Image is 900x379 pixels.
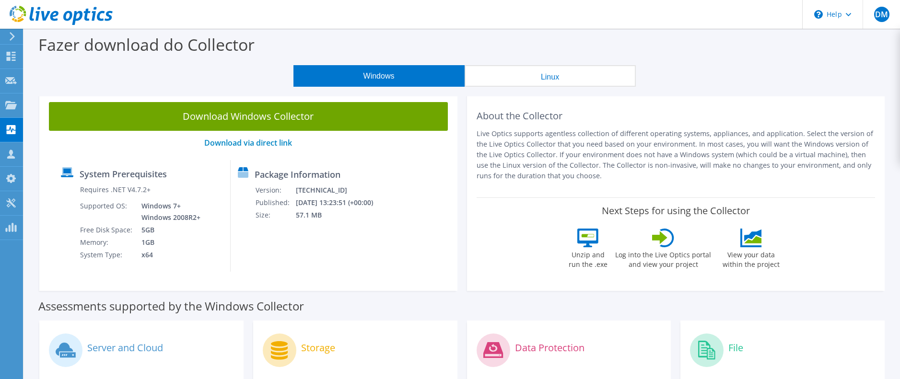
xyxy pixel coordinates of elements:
p: Live Optics supports agentless collection of different operating systems, appliances, and applica... [477,128,876,181]
label: Unzip and run the .exe [566,247,610,269]
label: Server and Cloud [87,343,163,353]
label: Requires .NET V4.7.2+ [80,185,151,195]
td: System Type: [80,249,134,261]
button: Linux [465,65,636,87]
span: DM [874,7,889,22]
td: 57.1 MB [295,209,386,221]
td: Version: [255,184,295,196]
button: Windows [293,65,465,87]
td: Published: [255,196,295,209]
td: 5GB [134,224,202,236]
td: Free Disk Space: [80,224,134,236]
label: File [728,343,743,353]
label: View your data within the project [716,247,785,269]
a: Download Windows Collector [49,102,448,131]
td: Supported OS: [80,200,134,224]
label: Data Protection [515,343,584,353]
td: [DATE] 13:23:51 (+00:00) [295,196,386,209]
td: Size: [255,209,295,221]
label: Package Information [255,170,340,179]
td: Memory: [80,236,134,249]
label: Assessments supported by the Windows Collector [38,301,304,311]
td: x64 [134,249,202,261]
td: 1GB [134,236,202,249]
a: Download via direct link [204,138,292,148]
td: [TECHNICAL_ID] [295,184,386,196]
label: Log into the Live Optics portal and view your project [615,247,712,269]
svg: \n [814,10,823,19]
label: System Prerequisites [80,169,167,179]
label: Storage [301,343,335,353]
label: Next Steps for using the Collector [602,205,750,217]
td: Windows 7+ Windows 2008R2+ [134,200,202,224]
h2: About the Collector [477,110,876,122]
label: Fazer download do Collector [38,34,255,56]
